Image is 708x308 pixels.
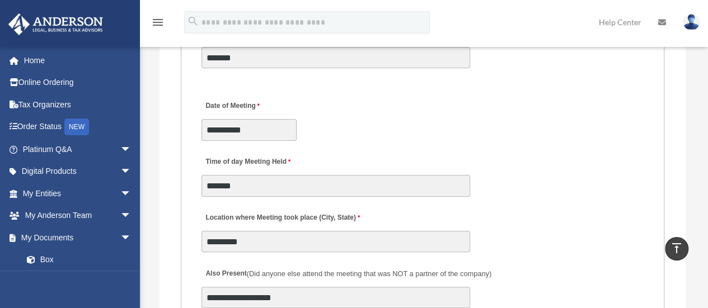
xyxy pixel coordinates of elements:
a: Digital Productsarrow_drop_down [8,160,148,183]
a: Online Ordering [8,72,148,94]
a: Tax Organizers [8,93,148,116]
span: arrow_drop_down [120,205,143,228]
div: NEW [64,119,89,135]
label: Time of day Meeting Held [201,155,308,170]
span: arrow_drop_down [120,160,143,183]
i: vertical_align_top [670,241,683,255]
label: Location where Meeting took place (City, State) [201,211,363,226]
img: Anderson Advisors Platinum Portal [5,13,106,35]
a: vertical_align_top [665,237,688,260]
span: arrow_drop_down [120,226,143,249]
span: arrow_drop_down [120,138,143,161]
label: Date of Meeting [201,99,308,114]
span: (Did anyone else attend the meeting that was NOT a partner of the company) [247,269,491,278]
a: Box [16,249,148,271]
a: Platinum Q&Aarrow_drop_down [8,138,148,160]
img: User Pic [683,14,700,30]
i: menu [151,16,165,29]
i: search [187,15,199,27]
a: Home [8,49,148,72]
a: My Anderson Teamarrow_drop_down [8,205,148,227]
a: My Documentsarrow_drop_down [8,226,148,249]
a: Order StatusNEW [8,116,148,139]
a: menu [151,20,165,29]
span: arrow_drop_down [120,182,143,205]
a: My Entitiesarrow_drop_down [8,182,148,205]
label: Also Present [201,266,494,281]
